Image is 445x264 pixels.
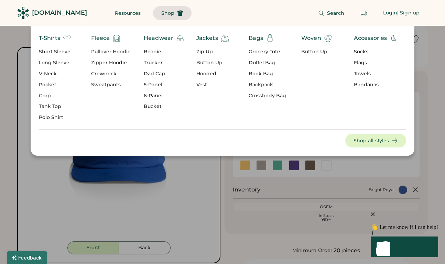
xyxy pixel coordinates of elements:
button: Retrieve an order [357,6,371,20]
div: Polo Shirt [39,114,71,121]
div: Short Sleeve [39,48,71,55]
div: Crewneck [91,70,131,77]
img: Rendered Logo - Screens [17,7,29,19]
div: Login [383,10,398,16]
div: Headwear [144,34,173,42]
div: Vest [196,81,229,88]
div: Socks [354,48,398,55]
div: Book Bag [249,70,286,77]
div: 6-Panel [144,92,184,99]
div: Duffel Bag [249,59,286,66]
img: t-shirt%20%282%29.svg [63,34,71,42]
div: Zip Up [196,48,229,55]
div: Zipper Hoodie [91,59,131,66]
img: jacket%20%281%29.svg [221,34,229,42]
div: Dad Cap [144,70,184,77]
div: Accessories [354,34,387,42]
iframe: Front Chat [330,176,443,263]
div: Sweatpants [91,81,131,88]
div: Pullover Hoodie [91,48,131,55]
button: Shop [153,6,192,20]
div: Button Up [301,48,332,55]
div: Bucket [144,103,184,110]
div: Bags [249,34,263,42]
div: [DOMAIN_NAME] [32,9,87,17]
img: Totebag-01.svg [266,34,274,42]
div: Grocery Tote [249,48,286,55]
div: Bandanas [354,81,398,88]
div: Hooded [196,70,229,77]
div: 5-Panel [144,81,184,88]
button: Resources [107,6,149,20]
div: Long Sleeve [39,59,71,66]
div: V-Neck [39,70,71,77]
img: accessories-ab-01.svg [390,34,398,42]
div: Pocket [39,81,71,88]
button: Shop all styles [345,134,406,147]
div: Towels [354,70,398,77]
span: Search [327,11,345,15]
span: Shop [161,11,174,15]
div: Flags [354,59,398,66]
div: Jackets [196,34,218,42]
button: Search [310,6,353,20]
div: Tank Top [39,103,71,110]
div: Woven [301,34,321,42]
div: T-Shirts [39,34,60,42]
div: Fleece [91,34,110,42]
div: Backpack [249,81,286,88]
div: Beanie [144,48,184,55]
img: shirt.svg [324,34,332,42]
div: Crossbody Bag [249,92,286,99]
div: | Sign up [397,10,420,16]
div: Crop [39,92,71,99]
img: beanie.svg [176,34,184,42]
div: Button Up [196,59,229,66]
img: hoodie.svg [112,34,121,42]
div: Trucker [144,59,184,66]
